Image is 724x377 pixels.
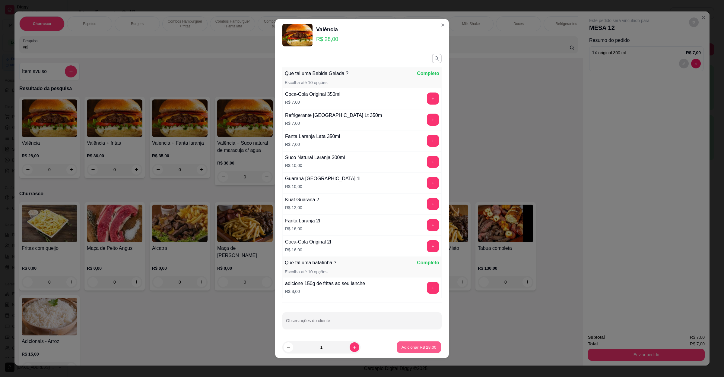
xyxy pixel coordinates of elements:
[397,341,441,353] button: Adicionar R$ 28,00
[427,177,439,189] button: add
[417,70,439,77] p: Completo
[286,320,438,326] input: Observações do cliente
[285,175,360,182] div: Guaraná [GEOGRAPHIC_DATA] 1l
[285,196,322,203] div: Kuat Guaraná 2 l
[285,120,382,126] p: R$ 7,00
[316,35,338,43] p: R$ 28,00
[285,217,320,225] div: Fanta Laranja 2l
[285,133,340,140] div: Fanta Laranja Lata 350ml
[285,112,382,119] div: Refrigerante [GEOGRAPHIC_DATA] Lt 350m
[427,114,439,126] button: add
[316,25,338,34] div: Valência
[427,135,439,147] button: add
[427,240,439,252] button: add
[285,205,322,211] p: R$ 12,00
[350,342,359,352] button: increase-product-quantity
[285,154,345,161] div: Suco Natural Laranja 300ml
[285,259,336,266] p: Que tal uma batatinha ?
[285,280,365,287] div: adicione 150g de fritas ao seu lanche
[427,219,439,231] button: add
[285,238,331,246] div: Coca-Cola Original 2l
[402,344,437,350] p: Adicionar R$ 28,00
[285,184,360,190] p: R$ 10,00
[282,24,313,46] img: product-image
[285,80,328,86] p: Escolha até 10 opções
[285,162,345,168] p: R$ 10,00
[417,259,439,266] p: Completo
[438,20,448,30] button: Close
[427,282,439,294] button: add
[284,342,293,352] button: decrease-product-quantity
[427,93,439,105] button: add
[427,198,439,210] button: add
[285,70,348,77] p: Que tal uma Bebida Gelada ?
[285,269,328,275] p: Escolha até 10 opções
[285,288,365,294] p: R$ 8,00
[285,91,340,98] div: Coca-Cola Original 350ml
[285,226,320,232] p: R$ 16,00
[427,156,439,168] button: add
[285,141,340,147] p: R$ 7,00
[285,247,331,253] p: R$ 16,00
[285,99,340,105] p: R$ 7,00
